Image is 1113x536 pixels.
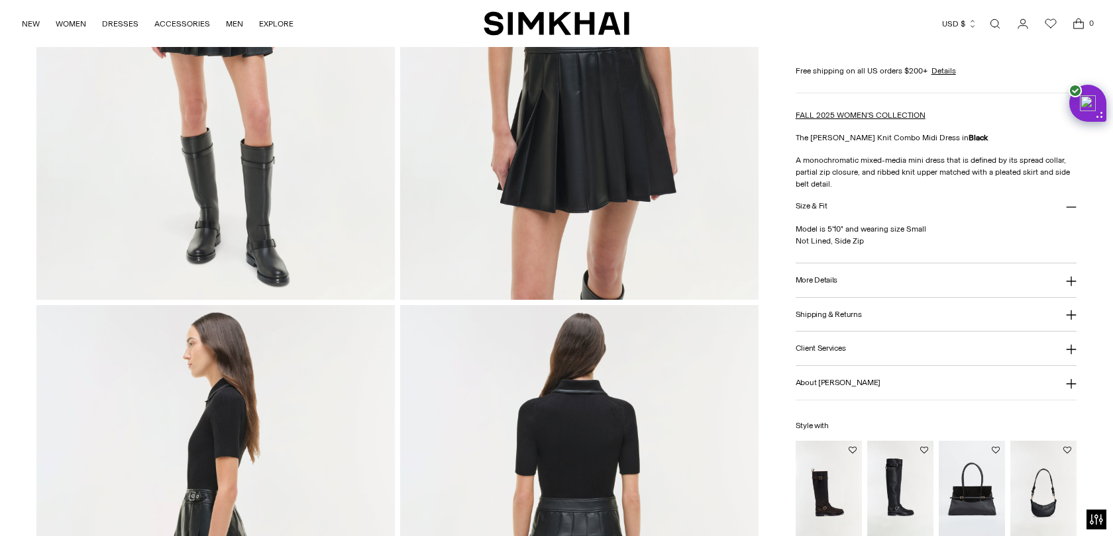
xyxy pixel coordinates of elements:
[56,9,86,38] a: WOMEN
[796,111,926,120] a: FALL 2025 WOMEN'S COLLECTION
[992,446,1000,454] button: Add to Wishlist
[1065,11,1092,37] a: Open cart modal
[920,446,928,454] button: Add to Wishlist
[796,154,1077,190] p: A monochromatic mixed-media mini dress that is defined by its spread collar, partial zip closure,...
[259,9,293,38] a: EXPLORE
[1063,446,1071,454] button: Add to Wishlist
[969,133,988,142] strong: Black
[154,9,210,38] a: ACCESSORIES
[796,310,862,319] h3: Shipping & Returns
[796,132,1077,144] p: The [PERSON_NAME] Knit Combo Midi Dress in
[796,422,1077,430] h6: Style with
[796,65,1077,77] div: Free shipping on all US orders $200+
[796,344,846,353] h3: Client Services
[942,9,977,38] button: USD $
[931,65,956,77] a: Details
[11,486,133,525] iframe: Sign Up via Text for Offers
[796,202,827,210] h3: Size & Fit
[796,379,880,387] h3: About [PERSON_NAME]
[796,263,1077,297] button: More Details
[226,9,243,38] a: MEN
[796,298,1077,332] button: Shipping & Returns
[796,190,1077,224] button: Size & Fit
[22,9,40,38] a: NEW
[1037,11,1064,37] a: Wishlist
[849,446,857,454] button: Add to Wishlist
[1010,11,1036,37] a: Go to the account page
[796,276,837,285] h3: More Details
[1085,17,1097,29] span: 0
[796,332,1077,365] button: Client Services
[102,9,138,38] a: DRESSES
[796,223,1077,247] p: Model is 5'10" and wearing size Small Not Lined, Side Zip
[484,11,629,36] a: SIMKHAI
[982,11,1008,37] a: Open search modal
[796,366,1077,400] button: About [PERSON_NAME]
